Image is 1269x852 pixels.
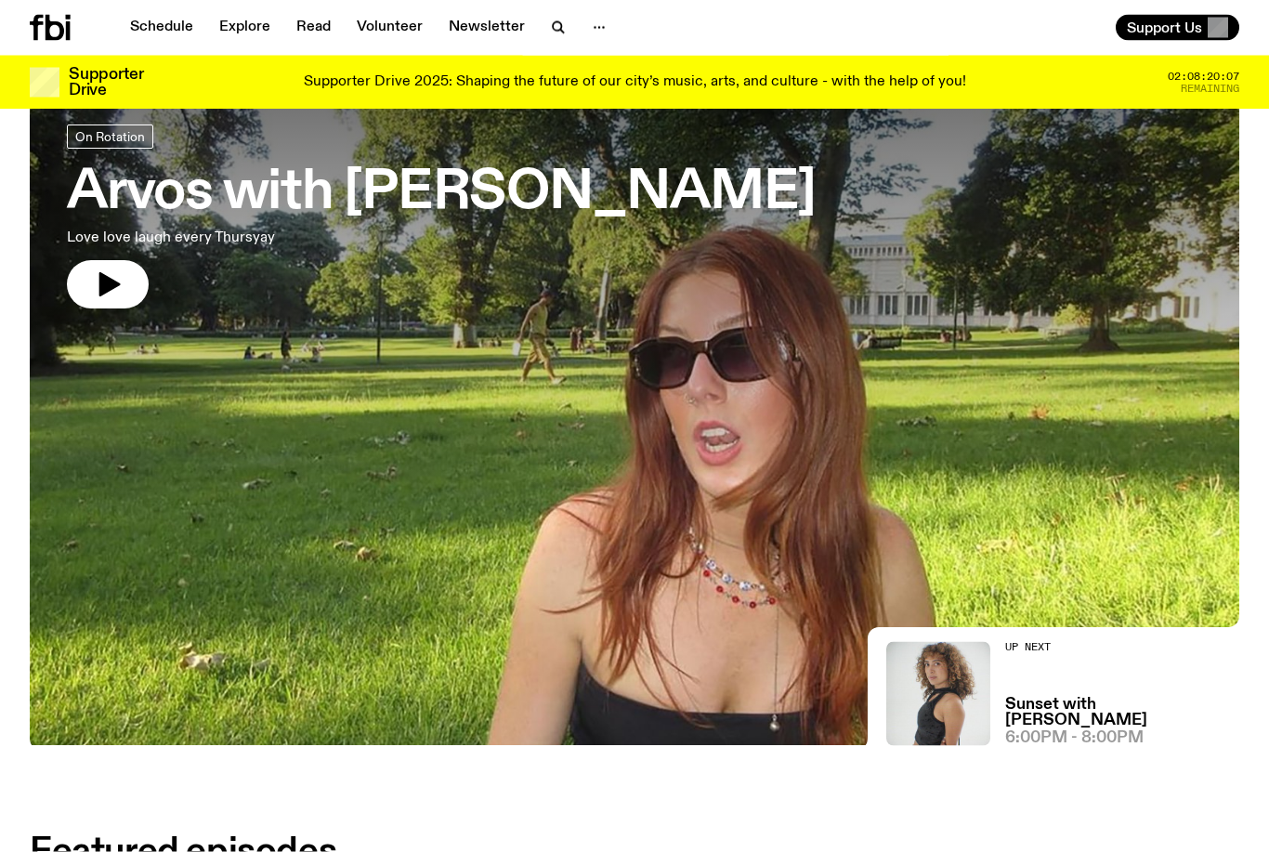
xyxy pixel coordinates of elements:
[69,67,143,98] h3: Supporter Drive
[67,228,543,250] p: Love love laugh every Thursyay
[1127,20,1202,36] span: Support Us
[346,15,434,41] a: Volunteer
[67,125,816,309] a: Arvos with [PERSON_NAME]Love love laugh every Thursyay
[1168,72,1239,82] span: 02:08:20:07
[886,642,990,746] img: Tangela looks past her left shoulder into the camera with an inquisitive look. She is wearing a s...
[1116,15,1239,41] button: Support Us
[208,15,281,41] a: Explore
[438,15,536,41] a: Newsletter
[30,66,1239,746] a: Lizzie Bowles is sitting in a bright green field of grass, with dark sunglasses and a black top. ...
[67,168,816,220] h3: Arvos with [PERSON_NAME]
[75,130,145,144] span: On Rotation
[1005,697,1239,728] a: Sunset with [PERSON_NAME]
[304,74,966,91] p: Supporter Drive 2025: Shaping the future of our city’s music, arts, and culture - with the help o...
[119,15,204,41] a: Schedule
[67,125,153,150] a: On Rotation
[1005,730,1144,746] span: 6:00pm - 8:00pm
[285,15,342,41] a: Read
[1005,642,1239,652] h2: Up Next
[1181,84,1239,94] span: Remaining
